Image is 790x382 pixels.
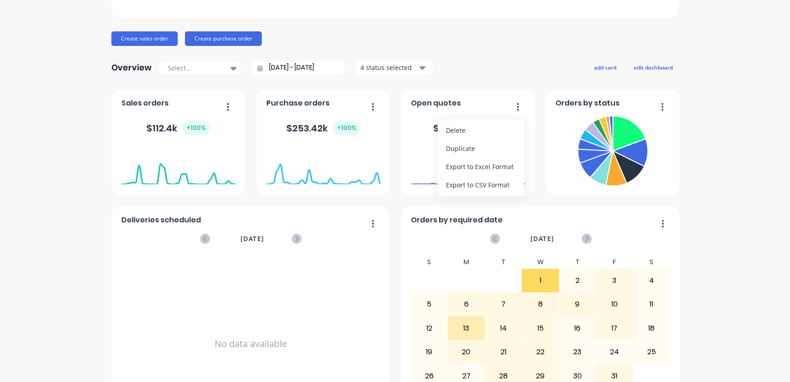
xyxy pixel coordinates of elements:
div: 23 [560,341,596,363]
div: Delete [446,124,516,137]
div: 19 [411,341,448,363]
div: $ 179.79k [433,121,503,136]
span: Orders by status [556,98,620,109]
div: T [485,256,522,269]
div: 7 [485,293,522,316]
div: 8 [522,293,559,316]
button: Create purchase order [185,31,262,46]
div: W [522,256,559,269]
div: 15 [522,317,559,340]
div: 18 [634,317,670,340]
div: 14 [485,317,522,340]
div: 1 [522,269,559,292]
span: Deliveries scheduled [121,215,201,226]
div: 9 [560,293,596,316]
div: 22 [522,341,559,363]
div: S [633,256,670,269]
div: 2 [560,269,596,292]
div: 4 status selected [360,63,418,72]
div: + 100 % [333,121,360,136]
div: Duplicate [446,142,516,155]
div: F [596,256,633,269]
div: 12 [411,317,448,340]
div: 4 [634,269,670,292]
div: 3 [596,269,633,292]
div: Export to Excel Format [446,160,516,173]
div: + 100 % [183,121,210,136]
span: [DATE] [530,234,554,244]
button: edit dashboard [628,61,679,73]
button: add card [588,61,622,73]
div: 24 [596,341,633,363]
span: [DATE] [240,234,264,244]
div: 17 [596,317,633,340]
div: M [448,256,485,269]
div: $ 112.4k [147,121,210,136]
div: 20 [448,341,485,363]
div: 25 [634,341,670,363]
div: 11 [634,293,670,316]
div: Export to CSV Format [446,178,516,191]
button: Create sales order [111,31,178,46]
div: $ 253.42k [286,121,360,136]
span: Open quotes [411,98,461,109]
div: 16 [560,317,596,340]
div: T [559,256,596,269]
div: 13 [448,317,485,340]
span: Sales orders [121,98,169,109]
button: 4 status selected [355,61,433,75]
span: Purchase orders [266,98,330,109]
div: 10 [596,293,633,316]
div: S [411,256,448,269]
div: Overview [111,59,152,77]
div: 5 [411,293,448,316]
div: 21 [485,341,522,363]
div: 6 [448,293,485,316]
